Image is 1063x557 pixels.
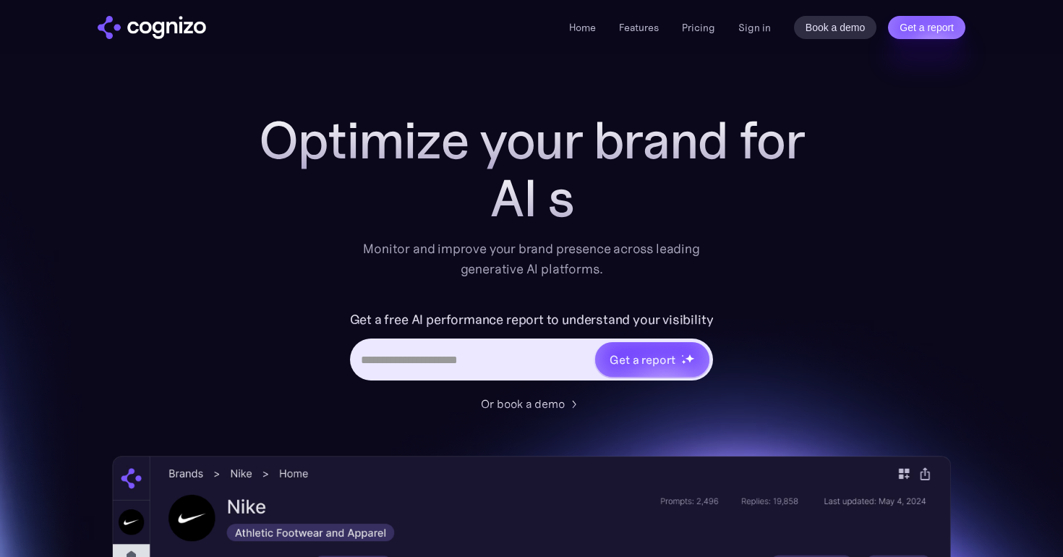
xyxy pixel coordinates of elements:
img: star [685,354,694,363]
a: Get a report [888,16,965,39]
label: Get a free AI performance report to understand your visibility [350,308,714,331]
div: Get a report [610,351,675,368]
a: Sign in [738,19,771,36]
img: star [681,360,686,365]
a: Home [569,21,596,34]
img: cognizo logo [98,16,206,39]
div: AI s [242,169,821,227]
form: Hero URL Input Form [350,308,714,388]
img: star [681,354,683,357]
div: Monitor and improve your brand presence across leading generative AI platforms. [354,239,709,279]
a: Or book a demo [481,395,582,412]
div: Or book a demo [481,395,565,412]
a: home [98,16,206,39]
a: Pricing [682,21,715,34]
a: Get a reportstarstarstar [594,341,711,378]
h1: Optimize your brand for [242,111,821,169]
a: Features [619,21,659,34]
a: Book a demo [794,16,877,39]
